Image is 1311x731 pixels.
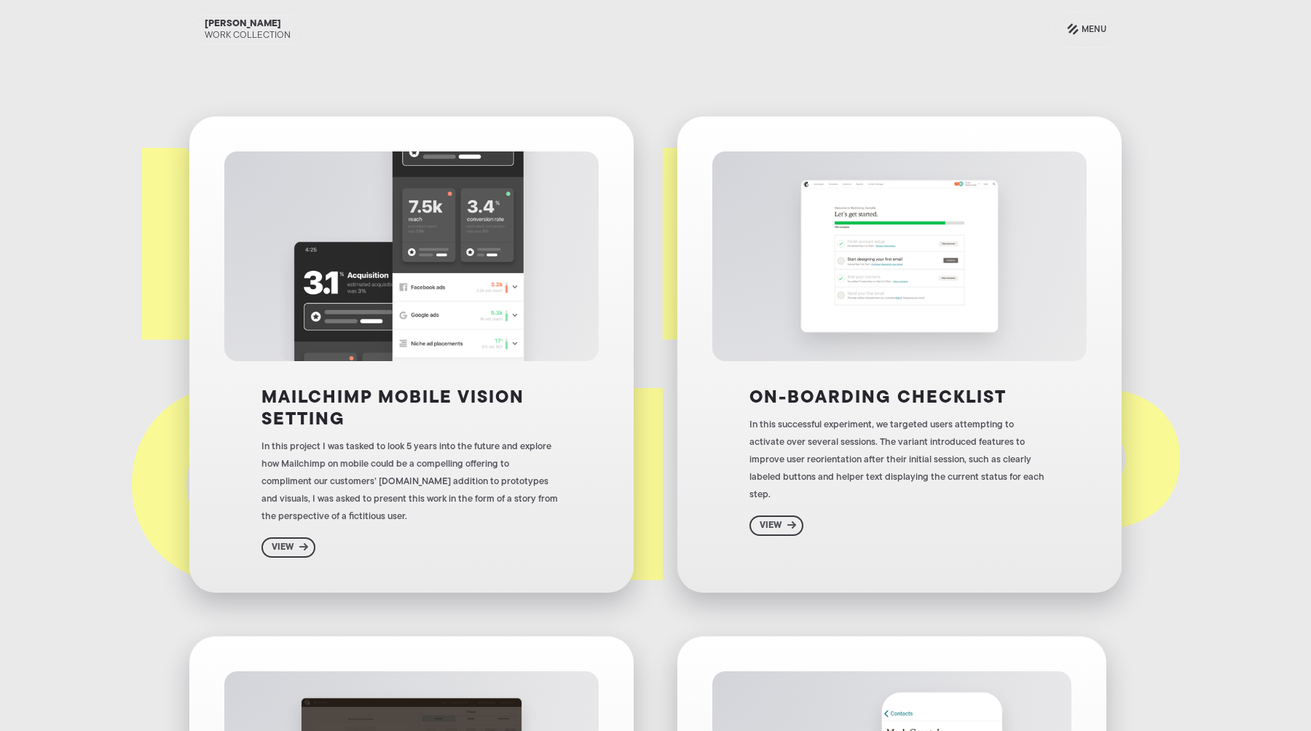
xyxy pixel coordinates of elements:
h3: On-boarding checklist [749,387,1007,409]
a: Mailchimp Mobile Vision SettingIn this project I was tasked to look 5 years into the future and e... [189,116,634,593]
h3: Mailchimp Mobile Vision Setting [261,387,561,431]
div: In this project I was tasked to look 5 years into the future and explore how Mailchimp on mobile ... [261,438,561,526]
div: Work Collection [205,30,291,42]
div: In this successful experiment, we targeted users attempting to activate over several sessions. Th... [749,416,1049,504]
div: Menu [1082,21,1106,39]
a: [PERSON_NAME]Work Collection [189,15,306,44]
div: View [760,520,782,532]
a: On-boarding checklistIn this successful experiment, we targeted users attempting to activate over... [677,116,1122,593]
a: Menu [1052,12,1122,48]
div: View [272,542,294,553]
div: [PERSON_NAME] [205,18,281,30]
